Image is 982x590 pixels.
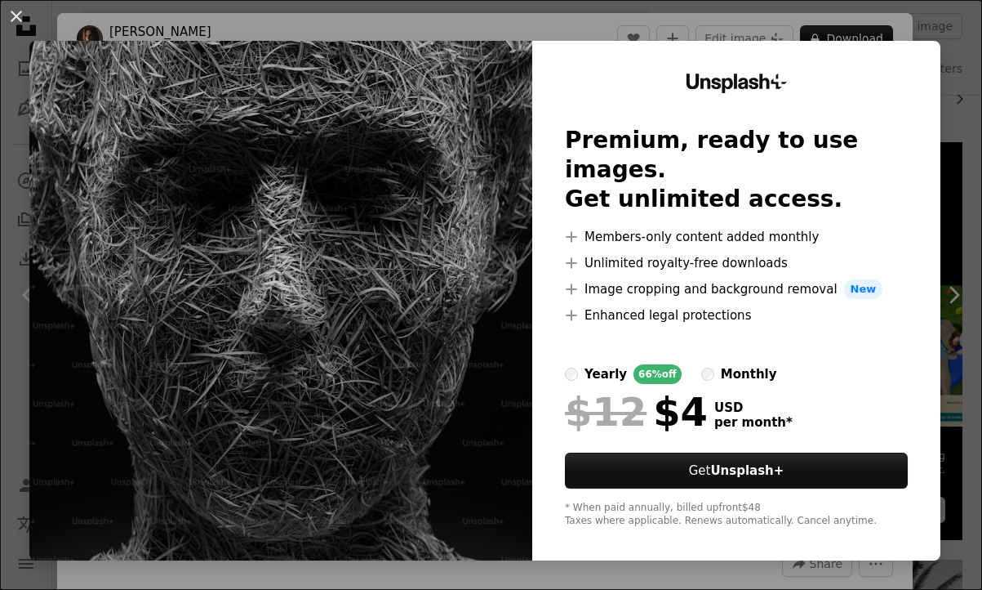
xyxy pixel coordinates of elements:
[710,463,784,478] strong: Unsplash+
[565,502,908,528] div: * When paid annually, billed upfront $48 Taxes where applicable. Renews automatically. Cancel any...
[714,400,793,415] span: USD
[565,279,908,299] li: Image cropping and background removal
[565,391,708,433] div: $4
[714,415,793,430] span: per month *
[565,306,908,325] li: Enhanced legal protections
[565,227,908,247] li: Members-only content added monthly
[633,364,682,384] div: 66% off
[565,391,647,433] span: $12
[844,279,883,299] span: New
[584,364,627,384] div: yearly
[565,453,908,489] button: GetUnsplash+
[701,368,714,381] input: monthly
[565,126,908,214] h2: Premium, ready to use images. Get unlimited access.
[565,253,908,273] li: Unlimited royalty-free downloads
[565,368,578,381] input: yearly66%off
[721,364,777,384] div: monthly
